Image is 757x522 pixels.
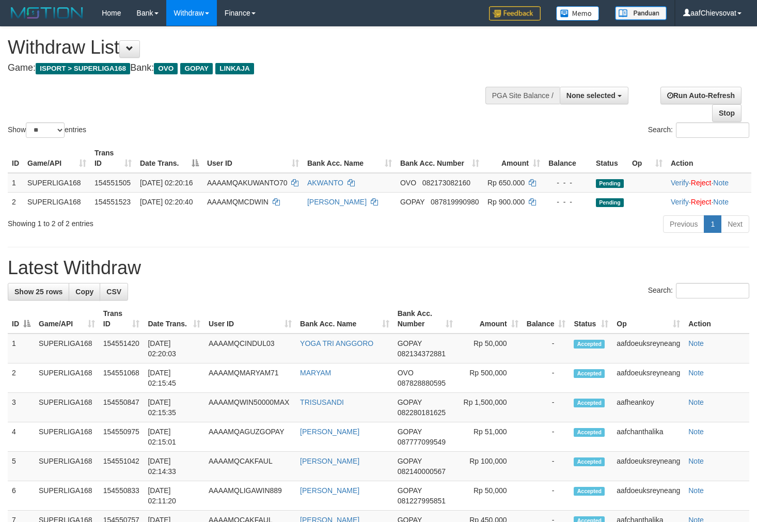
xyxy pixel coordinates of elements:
[8,173,23,193] td: 1
[457,393,523,422] td: Rp 1,500,000
[90,144,136,173] th: Trans ID: activate to sort column ascending
[596,179,624,188] span: Pending
[431,198,479,206] span: Copy 087819990980 to clipboard
[8,258,749,278] h1: Latest Withdraw
[422,179,470,187] span: Copy 082173082160 to clipboard
[398,497,446,505] span: Copy 081227995851 to clipboard
[400,198,424,206] span: GOPAY
[207,198,269,206] span: AAAAMQMCDWIN
[648,283,749,298] label: Search:
[457,334,523,363] td: Rp 50,000
[296,304,393,334] th: Bank Acc. Name: activate to sort column ascending
[523,481,570,511] td: -
[140,179,193,187] span: [DATE] 02:20:16
[574,428,605,437] span: Accepted
[35,393,99,422] td: SUPERLIGA168
[99,363,144,393] td: 154551068
[204,393,296,422] td: AAAAMQWIN50000MAX
[523,393,570,422] td: -
[523,363,570,393] td: -
[676,283,749,298] input: Search:
[688,457,704,465] a: Note
[35,363,99,393] td: SUPERLIGA168
[8,192,23,211] td: 2
[144,481,204,511] td: [DATE] 02:11:20
[667,192,751,211] td: · ·
[667,173,751,193] td: · ·
[140,198,193,206] span: [DATE] 02:20:40
[94,179,131,187] span: 154551505
[99,481,144,511] td: 154550833
[99,334,144,363] td: 154551420
[398,438,446,446] span: Copy 087777099549 to clipboard
[307,198,367,206] a: [PERSON_NAME]
[688,486,704,495] a: Note
[487,179,525,187] span: Rp 650.000
[204,481,296,511] td: AAAAMQLIGAWIN889
[457,452,523,481] td: Rp 100,000
[8,393,35,422] td: 3
[300,339,373,347] a: YOGA TRI ANGGORO
[35,452,99,481] td: SUPERLIGA168
[676,122,749,138] input: Search:
[523,334,570,363] td: -
[523,304,570,334] th: Balance: activate to sort column ascending
[713,198,729,206] a: Note
[94,198,131,206] span: 154551523
[180,63,213,74] span: GOPAY
[300,457,359,465] a: [PERSON_NAME]
[523,422,570,452] td: -
[398,379,446,387] span: Copy 087828880595 to clipboard
[615,6,667,20] img: panduan.png
[713,179,729,187] a: Note
[612,452,684,481] td: aafdoeuksreyneang
[8,37,494,58] h1: Withdraw List
[544,144,592,173] th: Balance
[688,398,704,406] a: Note
[300,398,344,406] a: TRISUSANDI
[596,198,624,207] span: Pending
[485,87,560,104] div: PGA Site Balance /
[144,304,204,334] th: Date Trans.: activate to sort column ascending
[99,304,144,334] th: Trans ID: activate to sort column ascending
[612,363,684,393] td: aafdoeuksreyneang
[144,452,204,481] td: [DATE] 02:14:33
[574,369,605,378] span: Accepted
[14,288,62,296] span: Show 25 rows
[398,398,422,406] span: GOPAY
[300,486,359,495] a: [PERSON_NAME]
[612,393,684,422] td: aafheankoy
[35,334,99,363] td: SUPERLIGA168
[144,393,204,422] td: [DATE] 02:15:35
[215,63,254,74] span: LINKAJA
[8,63,494,73] h4: Game: Bank:
[691,179,712,187] a: Reject
[393,304,457,334] th: Bank Acc. Number: activate to sort column ascending
[398,467,446,476] span: Copy 082140000567 to clipboard
[523,452,570,481] td: -
[396,144,483,173] th: Bank Acc. Number: activate to sort column ascending
[457,304,523,334] th: Amount: activate to sort column ascending
[663,215,704,233] a: Previous
[99,452,144,481] td: 154551042
[8,214,308,229] div: Showing 1 to 2 of 2 entries
[400,179,416,187] span: OVO
[489,6,541,21] img: Feedback.jpg
[570,304,612,334] th: Status: activate to sort column ascending
[574,340,605,349] span: Accepted
[8,144,23,173] th: ID
[8,5,86,21] img: MOTION_logo.png
[457,363,523,393] td: Rp 500,000
[398,486,422,495] span: GOPAY
[483,144,544,173] th: Amount: activate to sort column ascending
[648,122,749,138] label: Search:
[398,408,446,417] span: Copy 082280181625 to clipboard
[612,481,684,511] td: aafdoeuksreyneang
[688,339,704,347] a: Note
[574,487,605,496] span: Accepted
[574,457,605,466] span: Accepted
[8,422,35,452] td: 4
[204,304,296,334] th: User ID: activate to sort column ascending
[398,369,414,377] span: OVO
[8,122,86,138] label: Show entries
